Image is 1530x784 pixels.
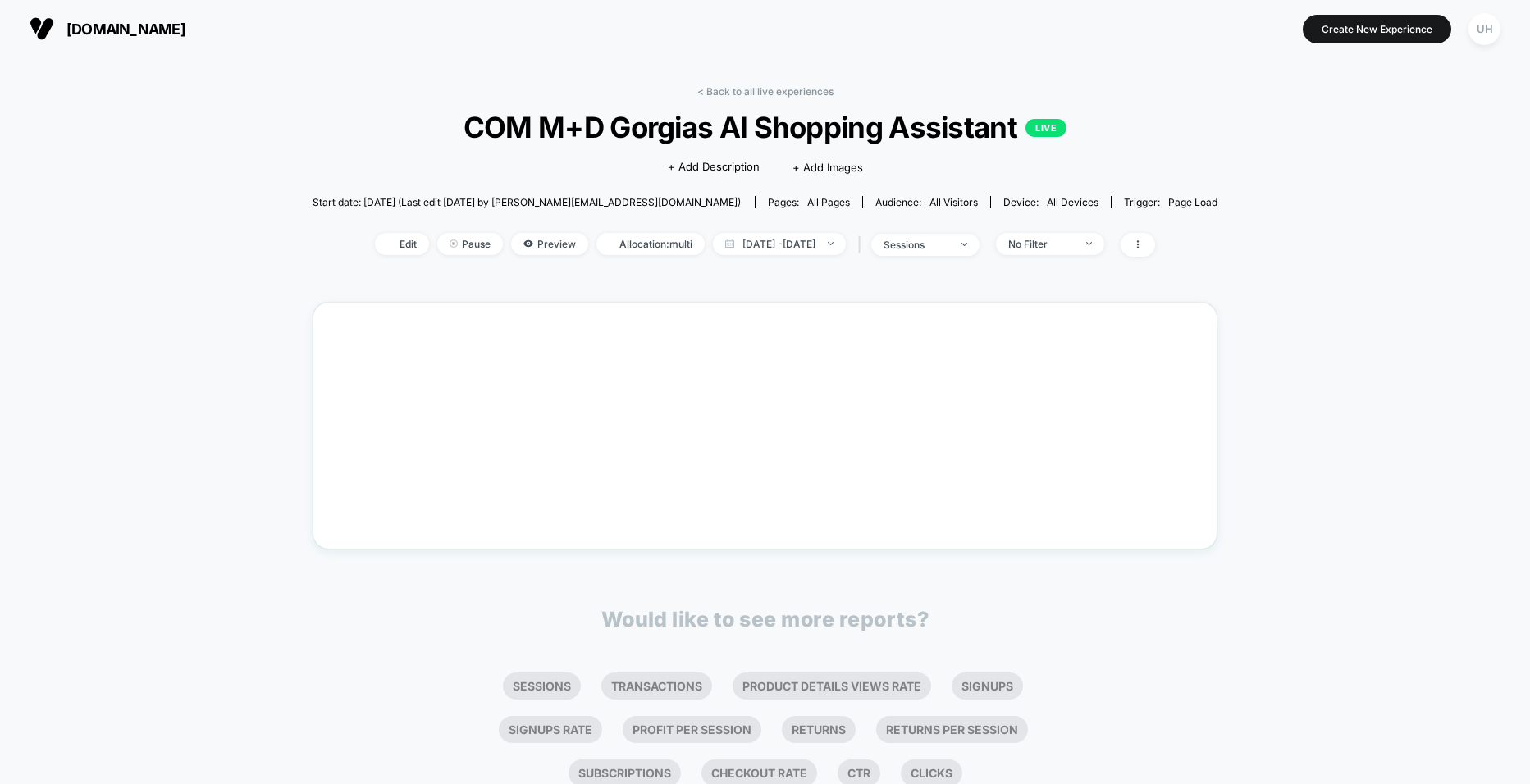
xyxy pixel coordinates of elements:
[1025,119,1066,137] p: LIVE
[961,243,967,246] img: end
[713,233,846,255] span: [DATE] - [DATE]
[1047,196,1098,208] span: all devices
[596,233,705,255] span: Allocation: multi
[601,607,929,631] p: Would like to see more reports?
[499,716,602,743] li: Signups Rate
[313,196,741,208] span: Start date: [DATE] (Last edit [DATE] by [PERSON_NAME][EMAIL_ADDRESS][DOMAIN_NAME])
[503,672,581,700] li: Sessions
[697,85,834,98] a: < Back to all live experiences
[25,16,190,42] button: [DOMAIN_NAME]
[807,196,850,208] span: all pages
[1008,238,1074,250] div: No Filter
[1124,196,1217,208] div: Trigger:
[1168,196,1217,208] span: Page Load
[929,196,978,208] span: All Visitors
[668,159,760,175] span: + Add Description
[450,239,458,248] img: end
[884,239,949,251] div: sessions
[792,161,863,174] span: + Add Images
[768,196,850,208] div: Pages:
[1468,13,1500,45] div: UH
[1086,242,1092,245] img: end
[437,233,503,255] span: Pause
[375,233,429,255] span: Edit
[623,716,761,743] li: Profit Per Session
[854,233,871,257] span: |
[358,110,1172,144] span: COM M+D Gorgias AI Shopping Assistant
[952,672,1023,700] li: Signups
[828,242,834,245] img: end
[876,716,1028,743] li: Returns Per Session
[725,239,734,248] img: calendar
[30,16,54,41] img: Visually logo
[511,233,588,255] span: Preview
[1464,12,1505,46] button: UH
[1303,15,1451,43] button: Create New Experience
[66,21,185,38] span: [DOMAIN_NAME]
[875,196,978,208] div: Audience:
[601,672,712,700] li: Transactions
[990,196,1111,208] span: Device:
[782,716,856,743] li: Returns
[733,672,931,700] li: Product Details Views Rate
